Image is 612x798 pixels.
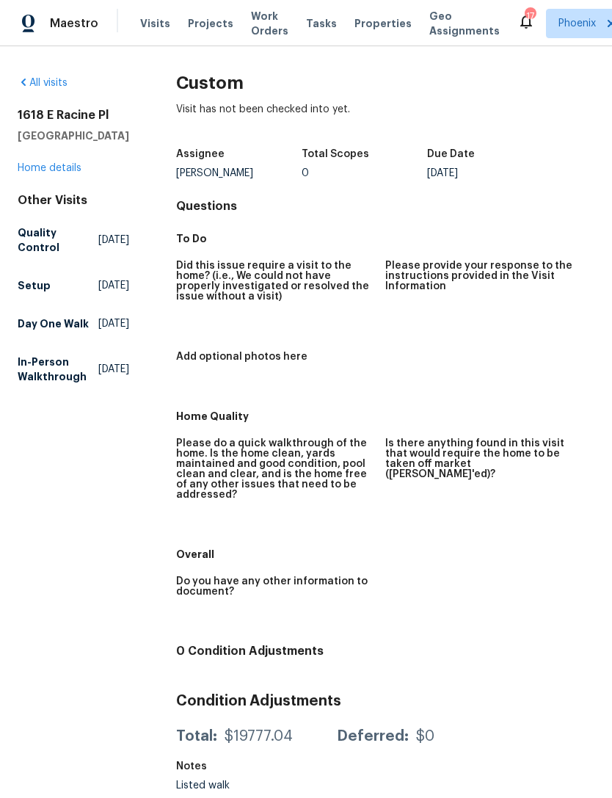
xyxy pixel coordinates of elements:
[50,16,98,31] span: Maestro
[176,761,207,772] h5: Notes
[558,16,596,31] span: Phoenix
[176,409,594,424] h5: Home Quality
[302,168,427,178] div: 0
[525,9,535,23] div: 17
[98,233,129,247] span: [DATE]
[427,149,475,159] h5: Due Date
[429,9,500,38] span: Geo Assignments
[18,278,51,293] h5: Setup
[18,311,129,337] a: Day One Walk[DATE]
[140,16,170,31] span: Visits
[176,729,217,744] div: Total:
[98,278,129,293] span: [DATE]
[98,362,129,377] span: [DATE]
[385,438,583,479] h5: Is there anything found in this visit that would require the home to be taken off market ([PERSON...
[176,76,594,90] h2: Custom
[18,78,68,88] a: All visits
[188,16,233,31] span: Projects
[18,108,129,123] h2: 1618 E Racine Pl
[18,220,129,261] a: Quality Control[DATE]
[98,316,129,331] span: [DATE]
[176,149,225,159] h5: Assignee
[176,352,307,362] h5: Add optional photos here
[18,272,129,299] a: Setup[DATE]
[176,547,594,562] h5: Overall
[176,261,374,302] h5: Did this issue require a visit to the home? (i.e., We could not have properly investigated or res...
[18,349,129,390] a: In-Person Walkthrough[DATE]
[18,128,129,143] h5: [GEOGRAPHIC_DATA]
[176,644,594,659] h4: 0 Condition Adjustments
[176,576,374,597] h5: Do you have any other information to document?
[354,16,412,31] span: Properties
[176,231,594,246] h5: To Do
[176,199,594,214] h4: Questions
[302,149,369,159] h5: Total Scopes
[176,780,302,791] div: Listed walk
[176,438,374,500] h5: Please do a quick walkthrough of the home. Is the home clean, yards maintained and good condition...
[251,9,288,38] span: Work Orders
[176,102,594,140] div: Visit has not been checked into yet.
[18,316,89,331] h5: Day One Walk
[416,729,434,744] div: $0
[18,225,98,255] h5: Quality Control
[337,729,409,744] div: Deferred:
[306,18,337,29] span: Tasks
[18,163,81,173] a: Home details
[176,168,302,178] div: [PERSON_NAME]
[176,694,594,708] h3: Condition Adjustments
[18,355,98,384] h5: In-Person Walkthrough
[225,729,293,744] div: $19777.04
[385,261,583,291] h5: Please provide your response to the instructions provided in the Visit Information
[18,193,129,208] div: Other Visits
[427,168,553,178] div: [DATE]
